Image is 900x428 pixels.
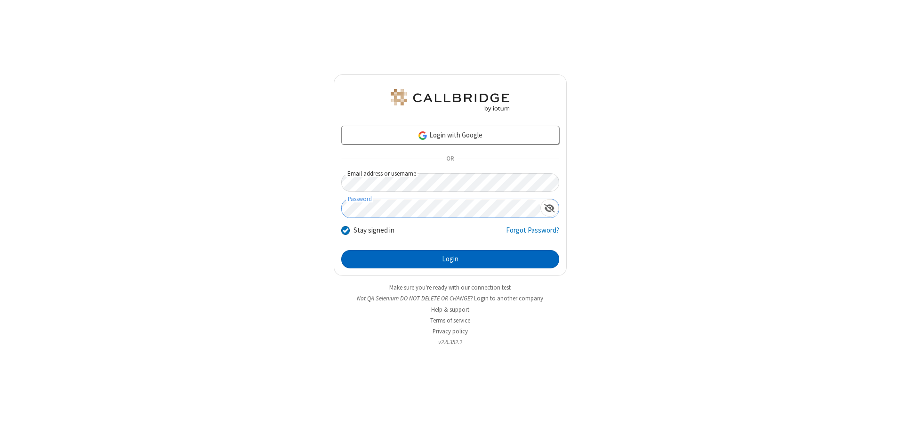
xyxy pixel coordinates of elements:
a: Privacy policy [433,327,468,335]
input: Email address or username [341,173,559,192]
button: Login to another company [474,294,543,303]
li: v2.6.352.2 [334,338,567,347]
li: Not QA Selenium DO NOT DELETE OR CHANGE? [334,294,567,303]
label: Stay signed in [354,225,394,236]
img: google-icon.png [418,130,428,141]
a: Forgot Password? [506,225,559,243]
input: Password [342,199,540,218]
span: OR [442,153,458,166]
a: Login with Google [341,126,559,145]
a: Terms of service [430,316,470,324]
a: Make sure you're ready with our connection test [389,283,511,291]
button: Login [341,250,559,269]
div: Show password [540,199,559,217]
img: QA Selenium DO NOT DELETE OR CHANGE [389,89,511,112]
a: Help & support [431,306,469,314]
